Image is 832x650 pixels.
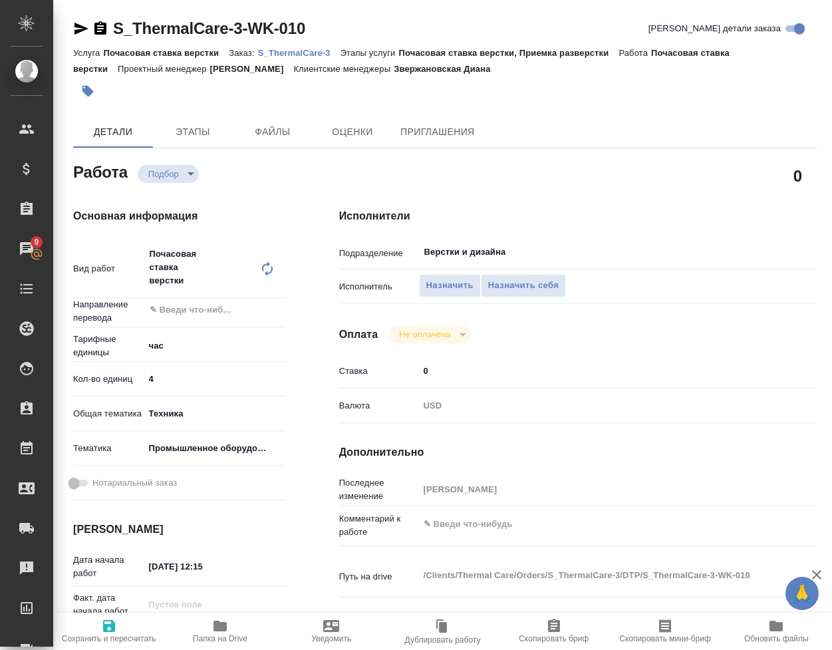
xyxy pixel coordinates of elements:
[144,403,286,425] div: Техника
[144,595,261,614] input: Пустое поле
[311,634,351,643] span: Уведомить
[73,442,144,455] p: Тематика
[279,309,281,311] button: Open
[419,480,777,499] input: Пустое поле
[341,48,399,58] p: Этапы услуги
[419,395,777,417] div: USD
[73,159,128,183] h2: Работа
[73,48,103,58] p: Услуга
[293,64,394,74] p: Клиентские менеджеры
[144,369,286,389] input: ✎ Введи что-нибудь
[92,21,108,37] button: Скопировать ссылку
[339,365,419,378] p: Ставка
[419,274,481,297] button: Назначить
[619,48,651,58] p: Работа
[339,476,419,503] p: Последнее изменение
[339,327,378,343] h4: Оплата
[793,164,802,187] h2: 0
[73,591,144,618] p: Факт. дата начала работ
[73,77,102,106] button: Добавить тэг
[148,302,237,318] input: ✎ Введи что-нибудь
[791,579,813,607] span: 🙏
[339,444,817,460] h4: Дополнительно
[426,278,474,293] span: Назначить
[73,298,144,325] p: Направление перевода
[73,333,144,359] p: Тарифные единицы
[398,48,619,58] p: Почасовая ставка верстки, Приемка разверстки
[144,437,286,460] div: Промышленное оборудование
[3,232,50,265] a: 9
[73,407,144,420] p: Общая тематика
[62,634,156,643] span: Сохранить и пересчитать
[138,165,199,183] div: Подбор
[405,635,481,645] span: Дублировать работу
[721,613,832,650] button: Обновить файлы
[73,554,144,580] p: Дата начала работ
[144,168,183,180] button: Подбор
[619,634,710,643] span: Скопировать мини-бриф
[400,124,475,140] span: Приглашения
[388,325,470,343] div: Подбор
[488,278,559,293] span: Назначить себя
[321,124,384,140] span: Оценки
[387,613,498,650] button: Дублировать работу
[785,577,819,610] button: 🙏
[210,64,294,74] p: [PERSON_NAME]
[339,570,419,583] p: Путь на drive
[26,236,47,249] span: 9
[394,64,500,74] p: Звержановская Диана
[276,613,387,650] button: Уведомить
[770,251,773,253] button: Open
[144,335,286,357] div: час
[53,613,164,650] button: Сохранить и пересчитать
[103,48,229,58] p: Почасовая ставка верстки
[339,512,419,539] p: Комментарий к работе
[339,208,817,224] h4: Исполнители
[161,124,225,140] span: Этапы
[744,634,809,643] span: Обновить файлы
[519,634,589,643] span: Скопировать бриф
[81,124,145,140] span: Детали
[73,262,144,275] p: Вид работ
[419,361,777,381] input: ✎ Введи что-нибудь
[229,48,257,58] p: Заказ:
[113,19,305,37] a: S_ThermalCare-3-WK-010
[73,48,730,74] p: Почасовая ставка верстки
[164,613,275,650] button: Папка на Drive
[73,208,286,224] h4: Основная информация
[395,329,454,340] button: Не оплачена
[339,280,419,293] p: Исполнитель
[609,613,720,650] button: Скопировать мини-бриф
[258,47,341,58] a: S_ThermalCare-3
[73,21,89,37] button: Скопировать ссылку для ЯМессенджера
[498,613,609,650] button: Скопировать бриф
[241,124,305,140] span: Файлы
[339,399,419,412] p: Валюта
[339,247,419,260] p: Подразделение
[648,22,781,35] span: [PERSON_NAME] детали заказа
[73,522,286,538] h4: [PERSON_NAME]
[144,557,261,576] input: ✎ Введи что-нибудь
[258,48,341,58] p: S_ThermalCare-3
[118,64,209,74] p: Проектный менеджер
[92,476,177,490] span: Нотариальный заказ
[481,274,566,297] button: Назначить себя
[419,564,777,587] textarea: /Clients/Thermal Care/Orders/S_ThermalCare-3/DTP/S_ThermalCare-3-WK-010
[193,634,247,643] span: Папка на Drive
[73,373,144,386] p: Кол-во единиц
